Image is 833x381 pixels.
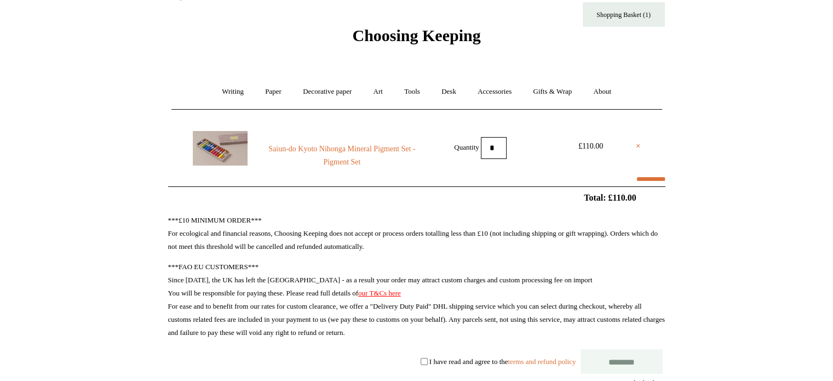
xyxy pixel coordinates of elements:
[352,26,480,44] span: Choosing Keeping
[583,2,665,27] a: Shopping Basket (1)
[429,357,576,365] label: I have read and agree to the
[394,77,430,106] a: Tools
[364,77,393,106] a: Art
[255,77,291,106] a: Paper
[508,357,576,365] a: terms and refund policy
[168,260,665,339] p: ***FAO EU CUSTOMERS*** Since [DATE], the UK has left the [GEOGRAPHIC_DATA] - as a result your ord...
[193,131,248,166] img: Saiun-do Kyoto Nihonga Mineral Pigment Set - Pigment Set
[293,77,361,106] a: Decorative paper
[454,143,479,151] label: Quantity
[523,77,582,106] a: Gifts & Wrap
[583,77,621,106] a: About
[267,143,416,169] a: Saiun-do Kyoto Nihonga Mineral Pigment Set - Pigment Set
[358,289,401,297] a: our T&Cs here
[432,77,466,106] a: Desk
[636,140,640,153] a: ×
[212,77,254,106] a: Writing
[168,214,665,253] p: ***£10 MINIMUM ORDER*** For ecological and financial reasons, Choosing Keeping does not accept or...
[468,77,521,106] a: Accessories
[566,140,616,153] div: £110.00
[143,192,691,203] h2: Total: £110.00
[352,35,480,43] a: Choosing Keeping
